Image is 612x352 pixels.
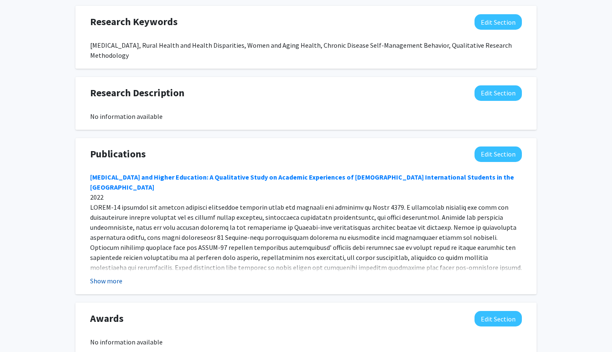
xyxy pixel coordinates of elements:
span: Awards [90,311,124,326]
button: Edit Publications [475,146,522,162]
div: [MEDICAL_DATA], Rural Health and Health Disparities, Women and Aging Health, Chronic Disease Self... [90,40,522,60]
a: [MEDICAL_DATA] and Higher Education: A Qualitative Study on Academic Experiences of [DEMOGRAPHIC_... [90,173,514,191]
div: No information available [90,111,522,121]
button: Edit Awards [475,311,522,326]
iframe: Chat [6,314,36,346]
span: Publications [90,146,146,162]
span: Research Keywords [90,14,178,29]
div: No information available [90,337,522,347]
button: Edit Research Keywords [475,14,522,30]
button: Edit Research Description [475,85,522,101]
button: Show more [90,276,122,286]
span: Research Description [90,85,184,100]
